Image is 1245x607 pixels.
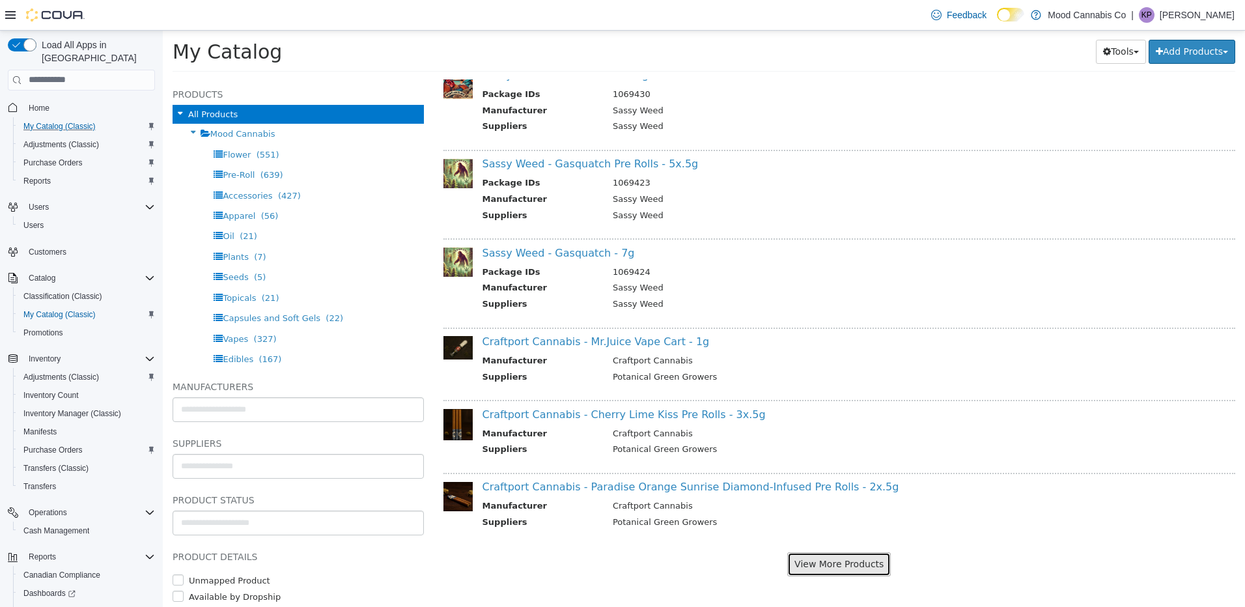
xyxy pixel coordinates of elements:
th: Suppliers [320,485,440,501]
td: Sassy Weed [440,89,1044,106]
span: (22) [163,283,180,292]
button: Add Products [986,9,1072,33]
p: Mood Cannabis Co [1048,7,1126,23]
th: Manufacturer [320,162,440,178]
button: View More Products [624,522,728,546]
th: Manufacturer [320,251,440,267]
h5: Product Details [10,518,261,534]
span: Canadian Compliance [18,567,155,583]
span: Pre-Roll [60,139,92,149]
span: Feedback [947,8,986,21]
img: 150 [281,39,310,68]
td: 1069430 [440,57,1044,74]
button: Manifests [13,423,160,441]
button: Adjustments (Classic) [13,135,160,154]
span: Purchase Orders [18,442,155,458]
th: Package IDs [320,57,440,74]
p: | [1131,7,1134,23]
span: Inventory Count [18,388,155,403]
a: Craftport Cannabis - Cherry Lime Kiss Pre Rolls - 3x.5g [320,378,603,390]
span: Adjustments (Classic) [18,137,155,152]
th: Suppliers [320,267,440,283]
span: KP [1141,7,1152,23]
span: Transfers [18,479,155,494]
th: Suppliers [320,340,440,356]
a: Craftport Cannabis - Paradise Orange Sunrise Diamond-Infused Pre Rolls - 2x.5g [320,450,736,462]
td: 1069423 [440,146,1044,162]
span: Apparel [60,180,92,190]
button: Home [3,98,160,117]
td: Sassy Weed [440,178,1044,195]
span: Operations [23,505,155,520]
h5: Products [10,56,261,72]
span: Manifests [23,427,57,437]
span: Users [18,218,155,233]
th: Package IDs [320,146,440,162]
button: Catalog [23,270,61,286]
span: (21) [99,262,117,272]
span: Inventory Count [23,390,79,401]
button: Inventory [23,351,66,367]
span: (7) [91,221,103,231]
span: Classification (Classic) [23,291,102,302]
td: Potanical Green Growers [440,340,1044,356]
button: Inventory Manager (Classic) [13,404,160,423]
span: Cash Management [23,526,89,536]
span: Plants [60,221,86,231]
span: Dashboards [23,588,76,599]
a: Transfers [18,479,61,494]
a: Dashboards [13,584,160,602]
th: Suppliers [320,89,440,106]
h5: Product Status [10,462,261,477]
td: Sassy Weed [440,74,1044,90]
span: Catalog [23,270,155,286]
span: Flower [60,119,88,129]
span: (427) [115,160,138,170]
button: My Catalog (Classic) [13,117,160,135]
th: Manufacturer [320,469,440,485]
span: Home [23,100,155,116]
span: Users [23,220,44,231]
span: My Catalog [10,10,119,33]
span: Cash Management [18,523,155,539]
th: Package IDs [320,235,440,251]
span: (327) [91,303,114,313]
span: Home [29,103,49,113]
button: Tools [933,9,983,33]
span: Purchase Orders [23,158,83,168]
button: Users [3,198,160,216]
button: Adjustments (Classic) [13,368,160,386]
button: Reports [23,549,61,565]
span: (56) [98,180,116,190]
p: [PERSON_NAME] [1160,7,1235,23]
span: Catalog [29,273,55,283]
td: Potanical Green Growers [440,412,1044,429]
span: Users [23,199,155,215]
span: Inventory Manager (Classic) [18,406,155,421]
span: Inventory Manager (Classic) [23,408,121,419]
button: Reports [13,172,160,190]
button: Promotions [13,324,160,342]
img: 150 [281,128,310,158]
span: (5) [91,242,103,251]
button: Cash Management [13,522,160,540]
span: Edibles [60,324,91,333]
a: My Catalog (Classic) [18,119,101,134]
button: Catalog [3,269,160,287]
span: (551) [94,119,117,129]
img: 150 [281,451,310,481]
td: Sassy Weed [440,267,1044,283]
button: Users [13,216,160,234]
img: 150 [281,305,310,328]
a: Reports [18,173,56,189]
td: Craftport Cannabis [440,469,1044,485]
span: (167) [96,324,119,333]
th: Suppliers [320,178,440,195]
a: Transfers (Classic) [18,460,94,476]
a: Canadian Compliance [18,567,105,583]
span: Oil [60,201,71,210]
img: 150 [281,217,310,246]
span: Promotions [18,325,155,341]
button: Reports [3,548,160,566]
span: My Catalog (Classic) [23,309,96,320]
